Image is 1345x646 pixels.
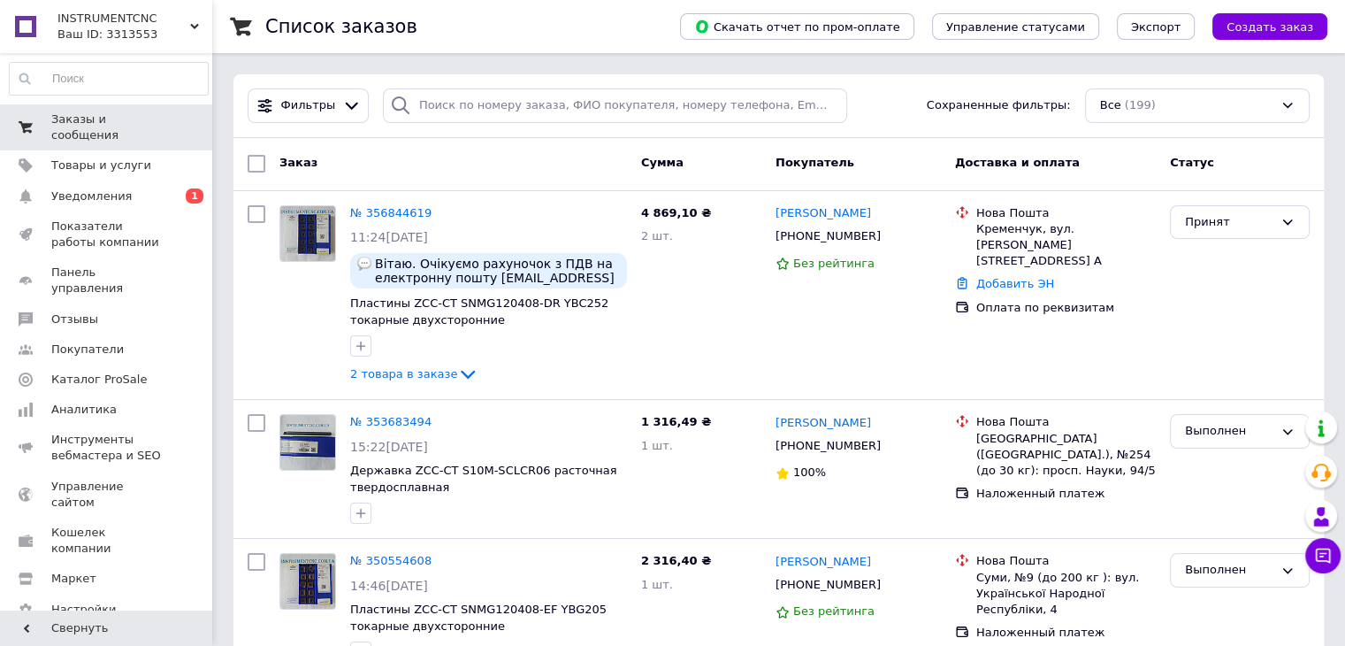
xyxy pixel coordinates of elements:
[51,432,164,464] span: Инструменты вебмастера и SEO
[641,554,711,567] span: 2 316,40 ₴
[776,554,871,571] a: [PERSON_NAME]
[976,277,1054,290] a: Добавить ЭН
[51,372,147,388] span: Каталог ProSale
[1195,19,1327,33] a: Создать заказ
[51,342,124,358] span: Покупатели
[279,414,336,471] a: Фото товару
[776,205,871,222] a: [PERSON_NAME]
[350,579,428,593] span: 14:46[DATE]
[357,257,371,271] img: :speech_balloon:
[51,188,132,204] span: Уведомления
[383,88,847,123] input: Поиск по номеру заказа, ФИО покупателя, номеру телефона, Email, номеру накладной
[946,20,1085,34] span: Управление статусами
[10,63,208,95] input: Поиск
[1170,156,1214,169] span: Статус
[772,573,884,596] div: [PHONE_NUMBER]
[280,415,335,470] img: Фото товару
[51,112,164,143] span: Заказы и сообщения
[51,479,164,511] span: Управление сайтом
[1185,213,1273,232] div: Принят
[641,206,711,219] span: 4 869,10 ₴
[186,188,203,204] span: 1
[1185,422,1273,441] div: Выполнен
[976,221,1156,270] div: Кременчук, вул. [PERSON_NAME][STREET_ADDRESS] А
[1227,20,1313,34] span: Создать заказ
[772,225,884,248] div: [PHONE_NUMBER]
[1100,97,1121,114] span: Все
[280,554,335,609] img: Фото товару
[51,402,117,418] span: Аналитика
[1305,538,1341,573] button: Чат с покупателем
[776,156,854,169] span: Покупатель
[350,603,607,633] a: Пластины ZCC-CT SNMG120408-EF YBG205 токарные двухсторонние
[932,13,1099,40] button: Управление статусами
[281,97,336,114] span: Фильтры
[51,219,164,250] span: Показатели работы компании
[279,156,317,169] span: Заказ
[976,625,1156,641] div: Наложенный платеж
[976,414,1156,430] div: Нова Пошта
[680,13,914,40] button: Скачать отчет по пром-оплате
[641,229,673,242] span: 2 шт.
[1125,98,1156,112] span: (199)
[51,602,116,618] span: Настройки
[350,554,432,567] a: № 350554608
[375,257,620,285] span: Вітаю. Очікуємо рахуночок з ПДВ на електронну пошту [EMAIL_ADDRESS][DOMAIN_NAME] ТОВ "СИНЕРГІЯ К"...
[976,431,1156,480] div: [GEOGRAPHIC_DATA] ([GEOGRAPHIC_DATA].), №254 (до 30 кг): просп. Науки, 94/5
[57,27,212,42] div: Ваш ID: 3313553
[976,300,1156,316] div: Оплата по реквизитам
[772,435,884,458] div: [PHONE_NUMBER]
[51,265,164,296] span: Панель управления
[1131,20,1181,34] span: Экспорт
[1117,13,1195,40] button: Экспорт
[350,296,608,327] a: Пластины ZCC-CT SNMG120408-DR YBC252 токарные двухсторонние
[279,205,336,262] a: Фото товару
[1212,13,1327,40] button: Создать заказ
[280,206,335,261] img: Фото товару
[793,257,875,270] span: Без рейтинга
[51,158,151,173] span: Товары и услуги
[927,97,1071,114] span: Сохраненные фильтры:
[976,553,1156,569] div: Нова Пошта
[279,553,336,610] a: Фото товару
[57,11,190,27] span: INSTRUMENTCNC
[641,415,711,428] span: 1 316,49 ₴
[641,156,684,169] span: Сумма
[350,440,428,454] span: 15:22[DATE]
[793,465,826,479] span: 100%
[976,570,1156,619] div: Суми, №9 (до 200 кг ): вул. Української Народної Республіки, 4
[976,486,1156,502] div: Наложенный платеж
[350,464,617,494] a: Державка ZCC-CT S10M-SCLCR06 расточная твердосплавная
[793,604,875,618] span: Без рейтинга
[350,367,478,381] a: 2 товара в заказе
[955,156,1080,169] span: Доставка и оплата
[350,415,432,428] a: № 353683494
[51,311,98,327] span: Отзывы
[350,206,432,219] a: № 356844619
[694,19,900,35] span: Скачать отчет по пром-оплате
[1185,561,1273,580] div: Выполнен
[51,571,96,587] span: Маркет
[976,205,1156,221] div: Нова Пошта
[350,230,428,244] span: 11:24[DATE]
[776,415,871,432] a: [PERSON_NAME]
[641,578,673,591] span: 1 шт.
[641,439,673,452] span: 1 шт.
[265,16,417,37] h1: Список заказов
[350,367,457,381] span: 2 товара в заказе
[51,525,164,557] span: Кошелек компании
